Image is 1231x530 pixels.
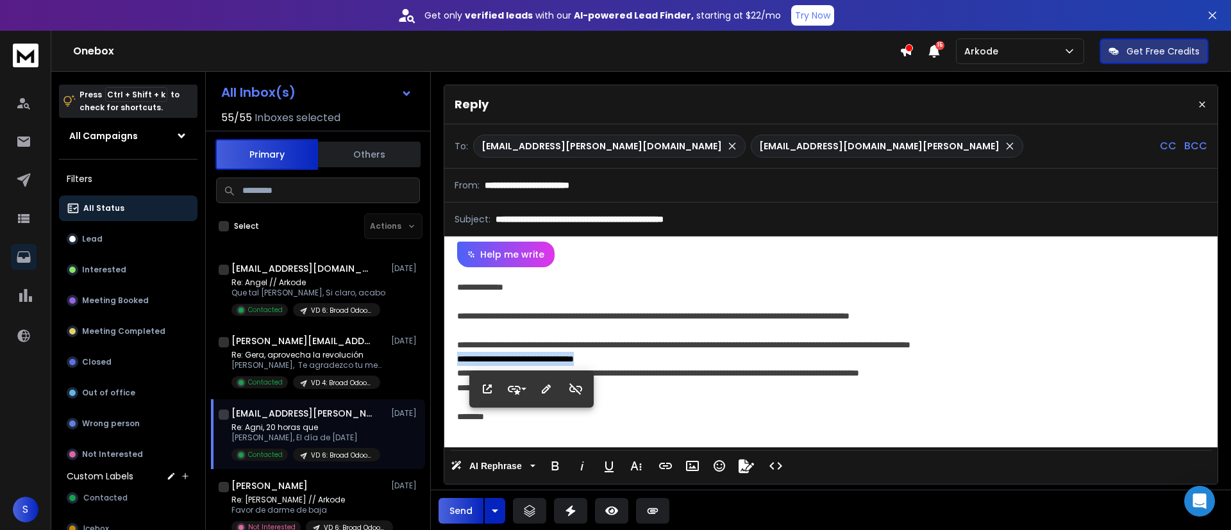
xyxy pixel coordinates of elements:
[248,377,283,387] p: Contacted
[457,242,555,267] button: Help me write
[534,376,558,402] button: Edit Link
[1160,138,1177,154] p: CC
[13,497,38,522] button: S
[105,87,167,102] span: Ctrl + Shift + k
[653,453,678,479] button: Insert Link (Ctrl+K)
[391,481,420,491] p: [DATE]
[311,306,373,315] p: VD 6: Broad Odoo_Campaign - ARKODE
[83,493,128,503] span: Contacted
[82,418,140,429] p: Wrong person
[439,498,483,524] button: Send
[59,195,197,221] button: All Status
[59,442,197,467] button: Not Interested
[82,295,149,306] p: Meeting Booked
[1184,138,1207,154] p: BCC
[59,485,197,511] button: Contacted
[311,451,373,460] p: VD 6: Broad Odoo_Campaign - ARKODE
[59,123,197,149] button: All Campaigns
[231,360,385,370] p: [PERSON_NAME], Te agradezco tu mensaje
[482,140,722,153] p: [EMAIL_ADDRESS][PERSON_NAME][DOMAIN_NAME]
[231,350,385,360] p: Re: Gera, aprovecha la revolución
[624,453,648,479] button: More Text
[59,319,197,344] button: Meeting Completed
[1126,45,1200,58] p: Get Free Credits
[59,288,197,313] button: Meeting Booked
[597,453,621,479] button: Underline (Ctrl+U)
[215,139,318,170] button: Primary
[234,221,259,231] label: Select
[248,450,283,460] p: Contacted
[311,378,373,388] p: VD 4: Broad Odoo_Campaign - ARKODE
[82,357,112,367] p: Closed
[707,453,732,479] button: Emoticons
[67,470,133,483] h3: Custom Labels
[73,44,900,59] h1: Onebox
[59,257,197,283] button: Interested
[221,86,296,99] h1: All Inbox(s)
[318,140,421,169] button: Others
[59,411,197,436] button: Wrong person
[82,265,126,275] p: Interested
[231,505,385,515] p: Favor de darme de baja
[59,226,197,252] button: Lead
[59,349,197,375] button: Closed
[795,9,830,22] p: Try Now
[248,305,283,315] p: Contacted
[82,388,135,398] p: Out of office
[82,449,143,460] p: Not Interested
[231,262,373,275] h1: [EMAIL_ADDRESS][DOMAIN_NAME]
[231,277,385,288] p: Re: Angel // Arkode
[574,9,694,22] strong: AI-powered Lead Finder,
[791,5,834,26] button: Try Now
[231,335,373,347] h1: [PERSON_NAME][EMAIL_ADDRESS][DOMAIN_NAME]
[80,88,180,114] p: Press to check for shortcuts.
[82,326,165,336] p: Meeting Completed
[964,45,1003,58] p: Arkode
[221,110,252,126] span: 55 / 55
[59,170,197,188] h3: Filters
[564,376,588,402] button: Unlink
[543,453,567,479] button: Bold (Ctrl+B)
[759,140,1000,153] p: [EMAIL_ADDRESS][DOMAIN_NAME][PERSON_NAME]
[465,9,533,22] strong: verified leads
[69,129,138,142] h1: All Campaigns
[231,288,385,298] p: Que tal [PERSON_NAME], Si claro, acabo
[475,376,499,402] button: Open Link
[231,422,380,433] p: Re: Agni, 20 horas que
[570,453,594,479] button: Italic (Ctrl+I)
[1100,38,1209,64] button: Get Free Credits
[455,179,480,192] p: From:
[1184,486,1215,517] div: Open Intercom Messenger
[59,380,197,406] button: Out of office
[467,461,524,472] span: AI Rephrase
[448,453,538,479] button: AI Rephrase
[211,79,423,105] button: All Inbox(s)
[231,407,373,420] h1: [EMAIL_ADDRESS][PERSON_NAME][DOMAIN_NAME] +1
[83,203,124,213] p: All Status
[935,41,944,50] span: 15
[231,433,380,443] p: [PERSON_NAME], El día de [DATE]
[82,234,103,244] p: Lead
[391,336,420,346] p: [DATE]
[455,95,489,113] p: Reply
[391,263,420,274] p: [DATE]
[391,408,420,418] p: [DATE]
[231,495,385,505] p: Re: [PERSON_NAME] // Arkode
[424,9,781,22] p: Get only with our starting at $22/mo
[680,453,705,479] button: Insert Image (Ctrl+P)
[13,44,38,67] img: logo
[455,140,468,153] p: To:
[505,376,529,402] button: Style
[255,110,340,126] h3: Inboxes selected
[231,479,308,492] h1: [PERSON_NAME]
[455,213,490,226] p: Subject:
